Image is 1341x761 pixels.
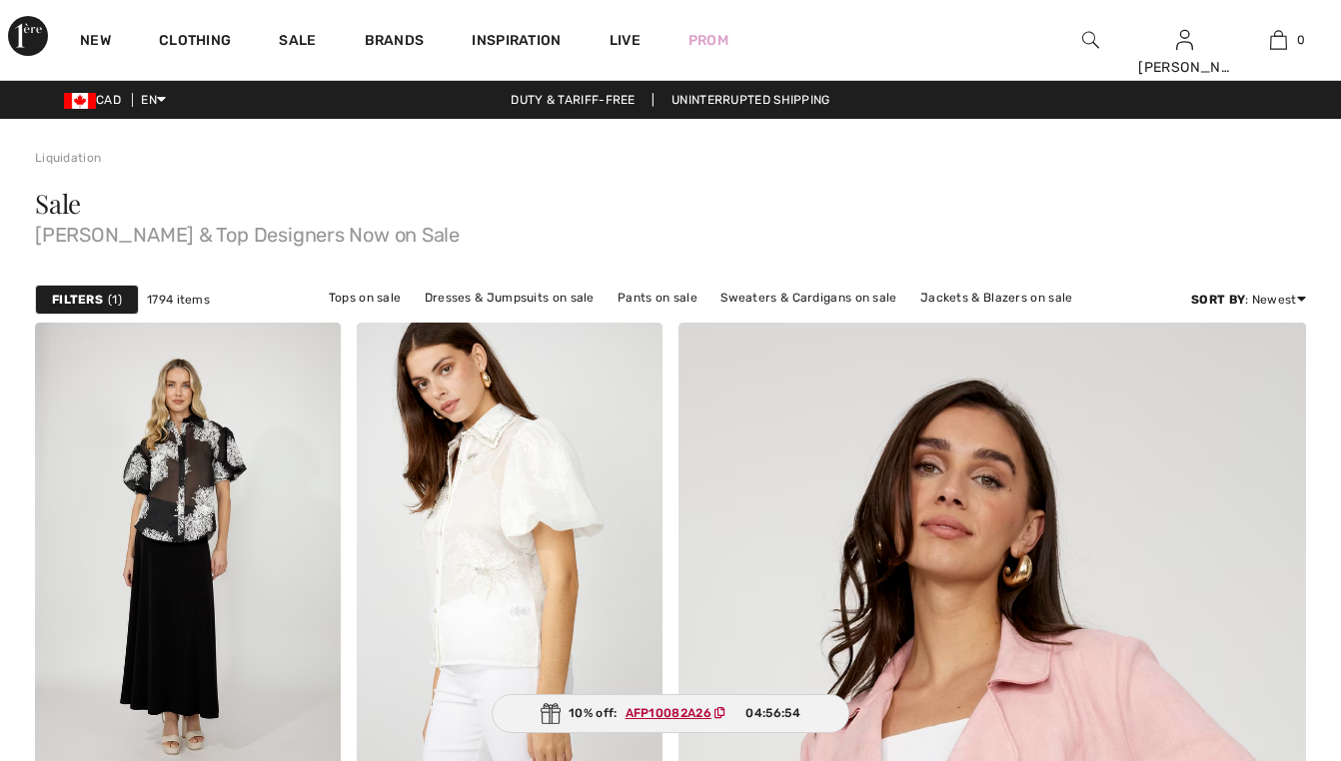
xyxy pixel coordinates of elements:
[472,32,561,53] span: Inspiration
[687,311,816,337] a: Outerwear on sale
[415,285,605,311] a: Dresses & Jumpsuits on sale
[492,694,849,733] div: 10% off:
[52,291,103,309] strong: Filters
[1138,57,1230,78] div: [PERSON_NAME]
[159,32,231,53] a: Clothing
[688,30,728,51] a: Prom
[141,93,166,107] span: EN
[745,704,799,722] span: 04:56:54
[585,311,683,337] a: Skirts on sale
[35,217,1306,245] span: [PERSON_NAME] & Top Designers Now on Sale
[147,291,210,309] span: 1794 items
[35,186,81,221] span: Sale
[1176,28,1193,52] img: My Info
[1232,28,1324,52] a: 0
[608,285,707,311] a: Pants on sale
[279,32,316,53] a: Sale
[626,706,711,720] ins: AFP10082A26
[80,32,111,53] a: New
[1270,28,1287,52] img: My Bag
[1191,291,1306,309] div: : Newest
[35,151,101,165] a: Liquidation
[1082,28,1099,52] img: search the website
[710,285,906,311] a: Sweaters & Cardigans on sale
[910,285,1083,311] a: Jackets & Blazers on sale
[64,93,96,109] img: Canadian Dollar
[1297,31,1305,49] span: 0
[8,16,48,56] img: 1ère Avenue
[610,30,641,51] a: Live
[108,291,122,309] span: 1
[1191,293,1245,307] strong: Sort By
[1176,30,1193,49] a: Sign In
[541,703,561,724] img: Gift.svg
[64,93,129,107] span: CAD
[319,285,412,311] a: Tops on sale
[365,32,425,53] a: Brands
